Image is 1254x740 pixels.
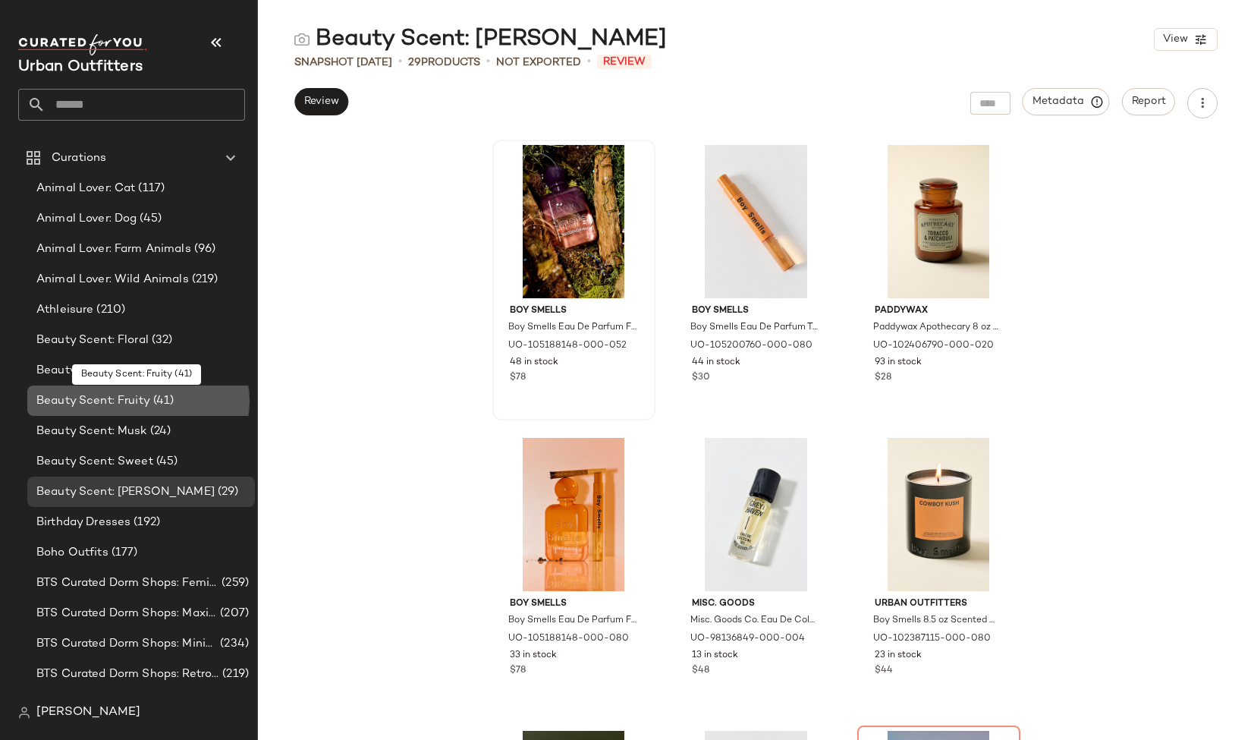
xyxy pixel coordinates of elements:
span: Boy Smells [692,304,820,318]
span: Review [597,55,652,69]
span: Snapshot [DATE] [294,55,392,71]
span: (219) [189,271,218,288]
span: (29) [215,483,239,501]
span: Boy Smells [510,597,638,611]
span: Curations [52,150,106,167]
span: $28 [875,371,891,385]
button: View [1154,28,1218,51]
span: (192) [130,514,160,531]
span: • [486,53,490,71]
span: $48 [692,664,709,678]
span: 29 [408,57,421,68]
span: (210) [93,301,125,319]
span: Boy Smells [510,304,638,318]
span: Boy Smells Eau De Parfum Fragrance in Woodphoria at Urban Outfitters [508,321,636,335]
span: UO-105188148-000-080 [508,632,629,646]
span: (219) [219,666,249,683]
span: Boho Outfits [36,544,108,562]
img: svg%3e [294,32,310,47]
span: Animal Lover: Wild Animals [36,271,189,288]
span: BTS Curated Dorm Shops: Maximalist [36,605,217,622]
span: UO-105188148-000-052 [508,339,627,353]
span: Animal Lover: Cat [36,180,135,197]
span: (207) [217,696,249,713]
img: 105188148_052_b [498,145,650,298]
span: (259) [218,575,249,592]
img: 105188148_080_b [498,438,650,591]
span: Report [1131,96,1166,108]
span: Not Exported [496,55,581,71]
span: (207) [217,605,249,622]
img: 102387115_080_b [863,438,1015,591]
span: Current Company Name [18,59,143,75]
span: Boy Smells Eau De Parfum Travel Fragrance in Cowboy Kush at Urban Outfitters [690,321,819,335]
span: Metadata [1032,95,1101,109]
span: [PERSON_NAME] [36,704,140,722]
span: Beauty Scent: Sweet [36,453,153,471]
span: Animal Lover: Farm Animals [36,241,191,258]
span: (96) [191,241,216,258]
div: Products [408,55,480,71]
span: Beauty Scent: Musk [36,423,147,440]
span: Misc. Goods [692,597,820,611]
span: Paddywax [875,304,1003,318]
span: (12) [149,362,172,379]
img: 98136849_004_b [680,438,832,591]
img: svg%3e [18,707,30,719]
span: Beauty Scent: Floral [36,332,149,349]
span: $78 [510,371,526,385]
span: UO-98136849-000-004 [690,632,805,646]
span: UO-102387115-000-080 [873,632,991,646]
span: • [587,53,591,71]
span: $78 [510,664,526,678]
button: Review [294,88,348,115]
span: Athleisure [36,301,93,319]
span: View [1162,33,1188,46]
img: cfy_white_logo.C9jOOHJF.svg [18,34,147,55]
span: (117) [135,180,165,197]
span: BTS Curated Dorm Shops: Minimalist [36,635,217,653]
span: Animal Lover: Dog [36,210,137,228]
span: Boy Smells 8.5 oz Scented Candle in Cowboy Kush at Urban Outfitters [873,614,1001,628]
span: Boy Smells Eau De Parfum Fragrance in Cowboy Kush at Urban Outfitters [508,614,636,628]
img: 105200760_080_b [680,145,832,298]
span: $30 [692,371,710,385]
span: UO-105200760-000-080 [690,339,812,353]
span: $44 [875,664,893,678]
span: Misc. Goods Co. Eau De Cologne in [GEOGRAPHIC_DATA] at Urban Outfitters [690,614,819,628]
span: 48 in stock [510,356,558,370]
button: Report [1122,88,1175,115]
span: Paddywax Apothecary 8 oz Scented Candle in Tobacco/Patchouli at Urban Outfitters [873,321,1001,335]
span: 93 in stock [875,356,922,370]
span: Beauty Scent: Fruity [36,392,150,410]
span: Review [303,96,339,108]
span: BTS Occasion and Outfitting: [PERSON_NAME] to Party [36,696,217,713]
span: (45) [137,210,162,228]
span: Urban Outfitters [875,597,1003,611]
span: Beauty Scent: Fresh [36,362,149,379]
img: 102406790_020_b [863,145,1015,298]
span: 33 in stock [510,649,557,663]
span: Birthday Dresses [36,514,130,531]
span: Beauty Scent: [PERSON_NAME] [36,483,215,501]
span: 13 in stock [692,649,738,663]
span: (45) [153,453,178,471]
span: (24) [147,423,171,440]
span: (32) [149,332,173,349]
span: (41) [150,392,174,410]
div: Beauty Scent: [PERSON_NAME] [294,24,667,55]
span: (234) [217,635,249,653]
span: • [398,53,402,71]
span: UO-102406790-000-020 [873,339,994,353]
span: 23 in stock [875,649,922,663]
span: BTS Curated Dorm Shops: Feminine [36,575,218,592]
span: 44 in stock [692,356,740,370]
span: (177) [108,544,138,562]
span: BTS Curated Dorm Shops: Retro+ Boho [36,666,219,683]
button: Metadata [1023,88,1110,115]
